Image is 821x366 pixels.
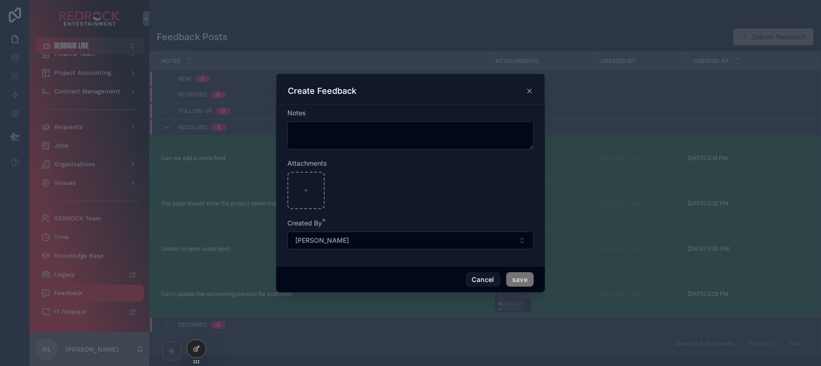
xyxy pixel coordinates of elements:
span: [PERSON_NAME] [295,236,349,245]
button: Select Button [287,232,534,249]
button: save [506,272,534,287]
span: Attachments [287,159,327,167]
h3: Create Feedback [288,85,356,97]
span: Created By [287,219,322,227]
button: Cancel [466,272,500,287]
span: Notes [287,109,306,117]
